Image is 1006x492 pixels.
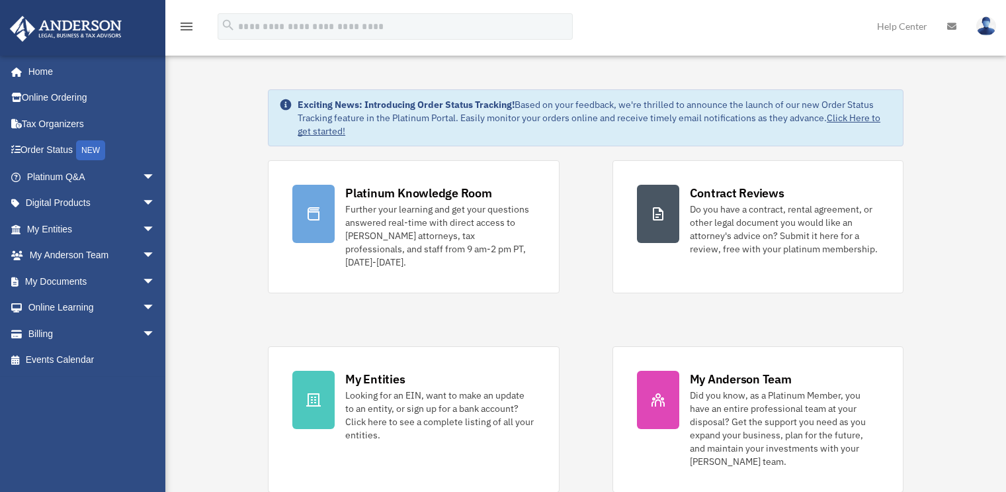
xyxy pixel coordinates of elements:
div: NEW [76,140,105,160]
a: Tax Organizers [9,111,175,137]
div: Looking for an EIN, want to make an update to an entity, or sign up for a bank account? Click her... [345,389,534,442]
a: Digital Productsarrow_drop_down [9,190,175,217]
i: search [221,18,235,32]
div: Platinum Knowledge Room [345,185,492,201]
span: arrow_drop_down [142,190,169,217]
a: Platinum Knowledge Room Further your learning and get your questions answered real-time with dire... [268,160,559,293]
a: My Anderson Teamarrow_drop_down [9,242,175,269]
span: arrow_drop_down [142,164,169,191]
a: Billingarrow_drop_down [9,320,175,347]
div: My Entities [345,371,405,387]
div: My Anderson Team [690,371,792,387]
a: menu [179,23,194,34]
i: menu [179,19,194,34]
div: Further your learning and get your questions answered real-time with direct access to [PERSON_NAM... [345,203,534,269]
a: Order StatusNEW [9,137,175,164]
a: My Entitiesarrow_drop_down [9,216,175,242]
span: arrow_drop_down [142,216,169,243]
a: My Documentsarrow_drop_down [9,268,175,295]
strong: Exciting News: Introducing Order Status Tracking! [298,99,515,111]
a: Click Here to get started! [298,112,880,137]
div: Based on your feedback, we're thrilled to announce the launch of our new Order Status Tracking fe... [298,98,892,138]
a: Online Learningarrow_drop_down [9,295,175,321]
a: Events Calendar [9,347,175,373]
img: User Pic [976,17,996,36]
img: Anderson Advisors Platinum Portal [6,16,126,42]
span: arrow_drop_down [142,320,169,348]
span: arrow_drop_down [142,268,169,295]
div: Do you have a contract, rental agreement, or other legal document you would like an attorney's ad... [690,203,879,256]
span: arrow_drop_down [142,295,169,322]
div: Contract Reviews [690,185,784,201]
a: Home [9,58,169,85]
a: Online Ordering [9,85,175,111]
span: arrow_drop_down [142,242,169,270]
a: Contract Reviews Do you have a contract, rental agreement, or other legal document you would like... [612,160,903,293]
div: Did you know, as a Platinum Member, you have an entire professional team at your disposal? Get th... [690,389,879,468]
a: Platinum Q&Aarrow_drop_down [9,164,175,190]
